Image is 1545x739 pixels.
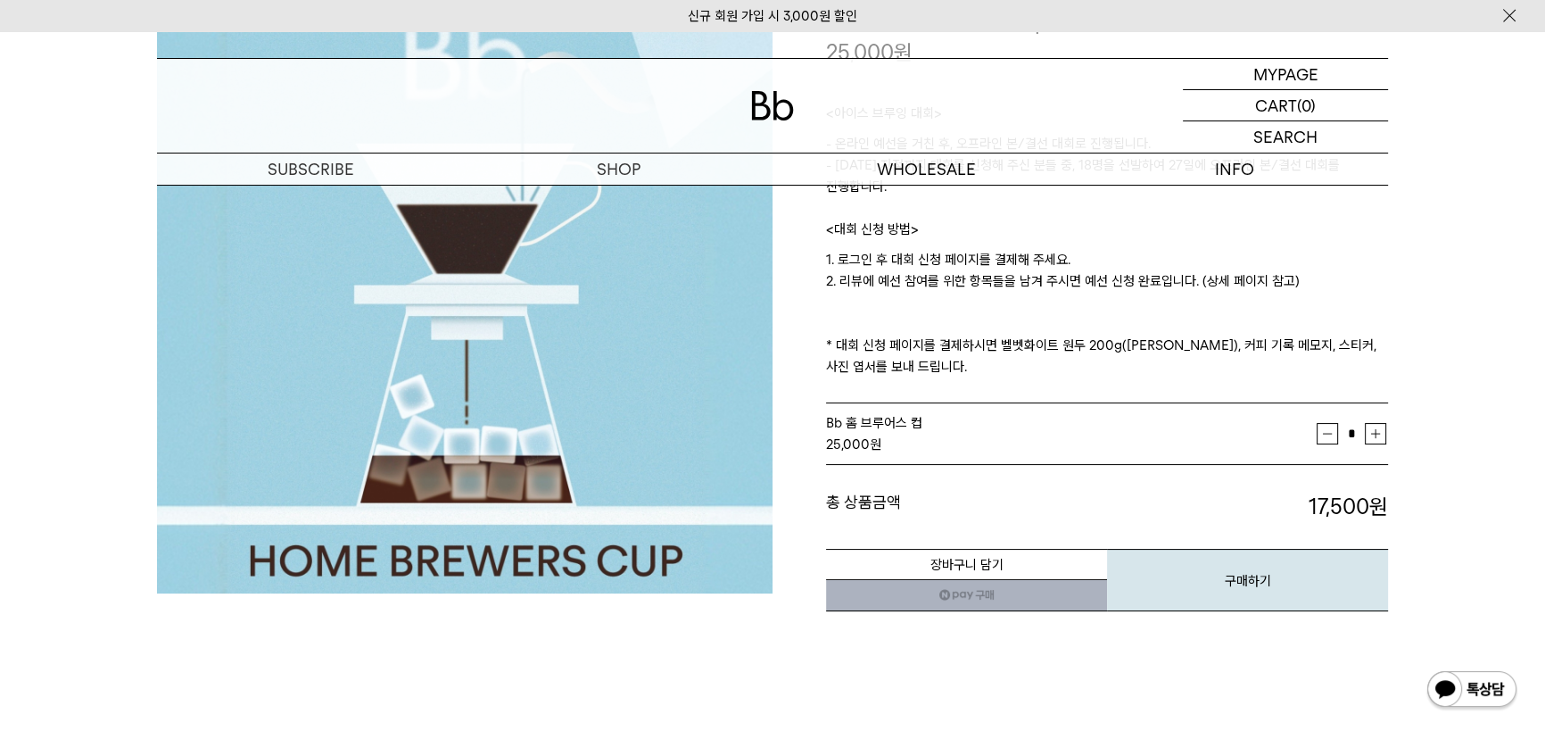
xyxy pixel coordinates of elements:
[826,415,922,431] span: Bb 홈 브루어스 컵
[1253,121,1318,153] p: SEARCH
[1425,669,1518,712] img: 카카오톡 채널 1:1 채팅 버튼
[1255,90,1297,120] p: CART
[1107,549,1388,611] button: 구매하기
[772,154,1080,185] p: WHOLESALE
[1183,90,1388,121] a: CART (0)
[1365,423,1386,444] button: 증가
[826,436,870,453] strong: 25,000
[751,91,794,120] img: 로고
[826,579,1107,611] a: 새창
[157,154,465,185] a: SUBSCRIBE
[826,249,1388,378] p: 1. 로그인 후 대회 신청 페이지를 결제해 주세요. 2. 리뷰에 예선 참여를 위한 항목들을 남겨 주시면 예선 신청 완료입니다. (상세 페이지 참고) * 대회 신청 페이지를 결...
[1253,59,1318,89] p: MYPAGE
[826,549,1107,580] button: 장바구니 담기
[1183,59,1388,90] a: MYPAGE
[465,154,772,185] a: SHOP
[1317,423,1338,444] button: 감소
[1369,494,1388,519] b: 원
[826,219,1388,249] p: <대회 신청 방법>
[1080,154,1388,185] p: INFO
[1309,494,1388,519] strong: 17,500
[1297,90,1316,120] p: (0)
[826,492,1107,522] dt: 총 상품금액
[688,8,857,24] a: 신규 회원 가입 시 3,000원 할인
[826,434,1317,455] div: 원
